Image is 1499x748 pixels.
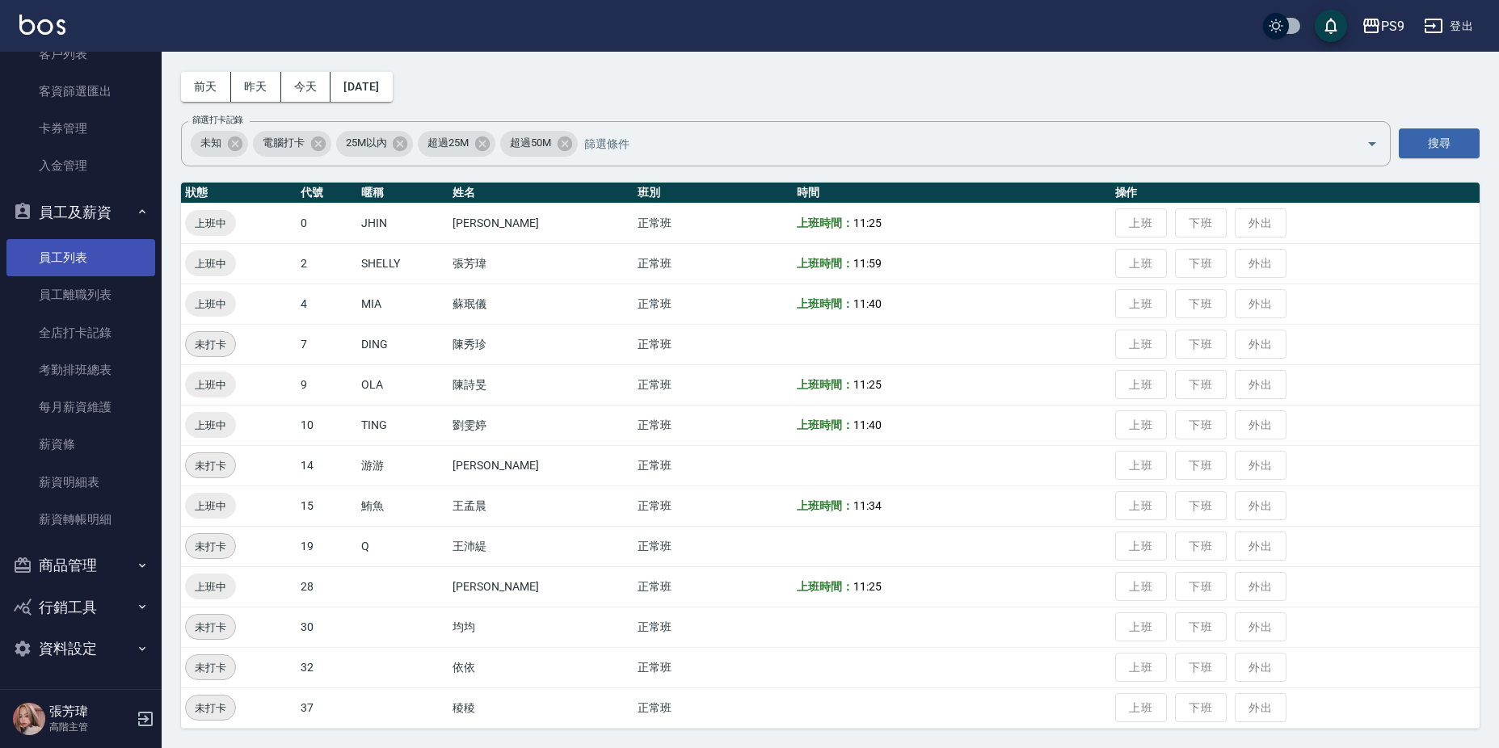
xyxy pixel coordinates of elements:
button: [DATE] [331,72,392,102]
input: 篩選條件 [580,129,1338,158]
span: 上班中 [185,376,236,393]
b: 上班時間： [797,216,853,229]
td: 陳詩旻 [448,364,634,405]
th: 時間 [793,183,1110,204]
button: 今天 [281,72,331,102]
button: 員工及薪資 [6,191,155,233]
span: 未打卡 [186,457,235,474]
th: 狀態 [181,183,297,204]
span: 上班中 [185,498,236,515]
h5: 張芳瑋 [49,704,132,720]
span: 25M以內 [336,135,397,151]
td: [PERSON_NAME] [448,203,634,243]
td: 張芳瑋 [448,243,634,284]
a: 入金管理 [6,147,155,184]
b: 上班時間： [797,499,853,512]
th: 操作 [1111,183,1480,204]
span: 超過25M [418,135,478,151]
span: 上班中 [185,296,236,313]
span: 未打卡 [186,336,235,353]
td: 鮪魚 [357,485,449,526]
span: 未打卡 [186,538,235,555]
td: 30 [297,607,357,647]
a: 薪資明細表 [6,464,155,501]
td: Q [357,526,449,566]
td: 正常班 [634,647,793,687]
span: 未知 [191,135,231,151]
button: 資料設定 [6,628,155,670]
span: 11:59 [853,257,882,270]
td: SHELLY [357,243,449,284]
span: 11:40 [853,418,882,431]
td: 正常班 [634,566,793,607]
td: 28 [297,566,357,607]
td: 正常班 [634,324,793,364]
td: 正常班 [634,526,793,566]
span: 電腦打卡 [253,135,314,151]
td: 稜稜 [448,687,634,728]
b: 上班時間： [797,257,853,270]
td: 正常班 [634,405,793,445]
button: 昨天 [231,72,281,102]
td: 19 [297,526,357,566]
a: 全店打卡記錄 [6,314,155,351]
td: 2 [297,243,357,284]
td: 正常班 [634,284,793,324]
td: 正常班 [634,687,793,728]
td: 正常班 [634,445,793,485]
div: 未知 [191,131,248,157]
td: 15 [297,485,357,526]
span: 未打卡 [186,619,235,636]
span: 未打卡 [186,700,235,716]
td: 正常班 [634,485,793,526]
span: 上班中 [185,255,236,272]
td: 4 [297,284,357,324]
th: 姓名 [448,183,634,204]
td: 7 [297,324,357,364]
td: 37 [297,687,357,728]
td: [PERSON_NAME] [448,445,634,485]
td: 蘇珉儀 [448,284,634,324]
a: 卡券管理 [6,110,155,147]
button: 商品管理 [6,544,155,586]
th: 暱稱 [357,183,449,204]
span: 11:34 [853,499,882,512]
button: save [1315,10,1347,42]
button: PS9 [1355,10,1411,43]
td: MIA [357,284,449,324]
a: 每月薪資維護 [6,389,155,426]
a: 員工列表 [6,239,155,276]
td: 劉雯婷 [448,405,634,445]
td: [PERSON_NAME] [448,566,634,607]
button: 登出 [1417,11,1480,41]
td: 王沛緹 [448,526,634,566]
td: TING [357,405,449,445]
span: 上班中 [185,215,236,232]
span: 上班中 [185,578,236,595]
button: Open [1359,131,1385,157]
td: 32 [297,647,357,687]
p: 高階主管 [49,720,132,734]
div: 電腦打卡 [253,131,331,157]
label: 篩選打卡記錄 [192,114,243,126]
td: 9 [297,364,357,405]
div: 超過50M [500,131,578,157]
span: 超過50M [500,135,561,151]
td: JHIN [357,203,449,243]
a: 考勤排班總表 [6,351,155,389]
td: 正常班 [634,203,793,243]
span: 11:25 [853,378,882,391]
div: PS9 [1381,16,1404,36]
div: 25M以內 [336,131,414,157]
td: 10 [297,405,357,445]
th: 班別 [634,183,793,204]
td: 陳秀珍 [448,324,634,364]
td: 王孟晨 [448,485,634,526]
div: 超過25M [418,131,495,157]
a: 客戶列表 [6,36,155,73]
a: 員工離職列表 [6,276,155,313]
td: 游游 [357,445,449,485]
img: Logo [19,15,65,35]
b: 上班時間： [797,297,853,310]
td: 依依 [448,647,634,687]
